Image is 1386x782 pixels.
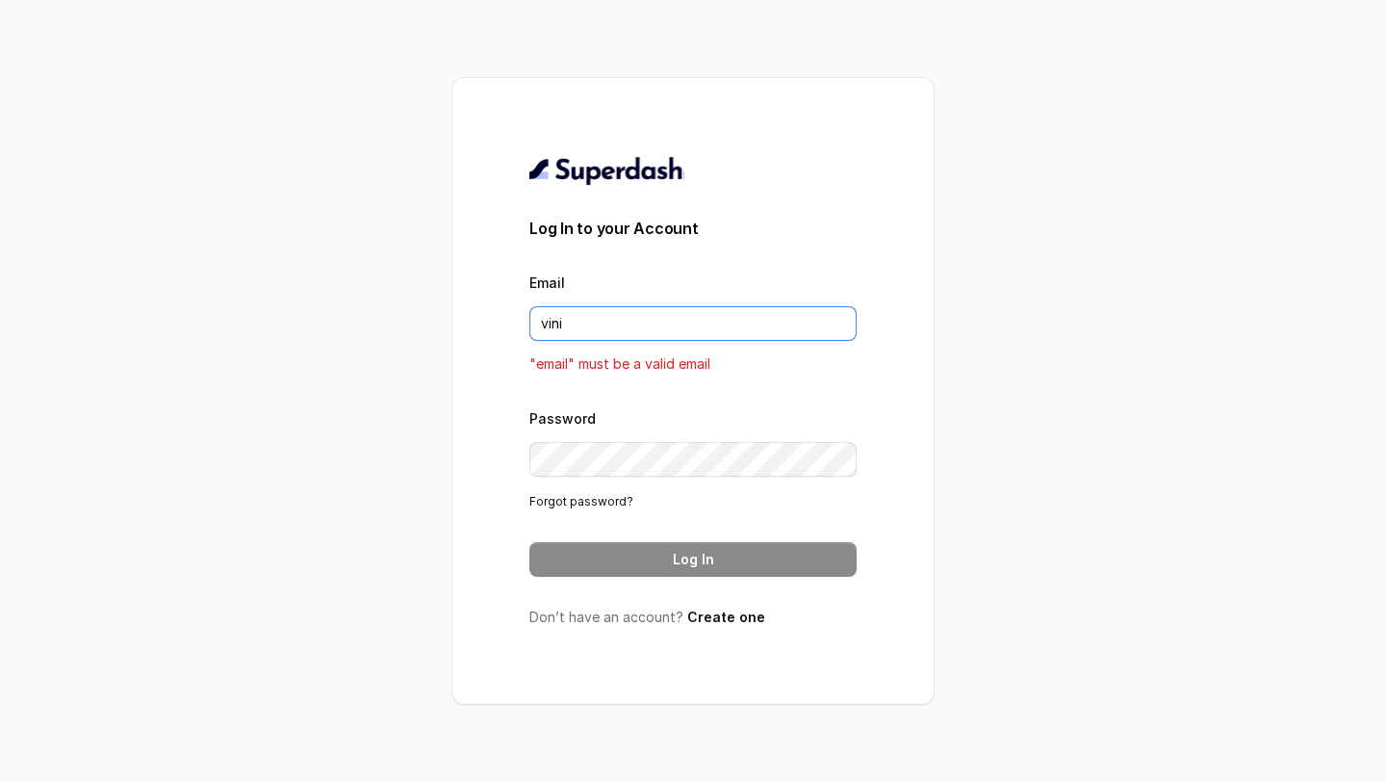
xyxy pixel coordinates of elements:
[529,217,857,240] h3: Log In to your Account
[529,608,857,627] p: Don’t have an account?
[529,494,633,508] a: Forgot password?
[529,155,684,186] img: light.svg
[529,306,857,341] input: youremail@example.com
[529,542,857,577] button: Log In
[529,274,565,291] label: Email
[687,609,765,625] a: Create one
[529,410,596,427] label: Password
[529,352,857,376] p: "email" must be a valid email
